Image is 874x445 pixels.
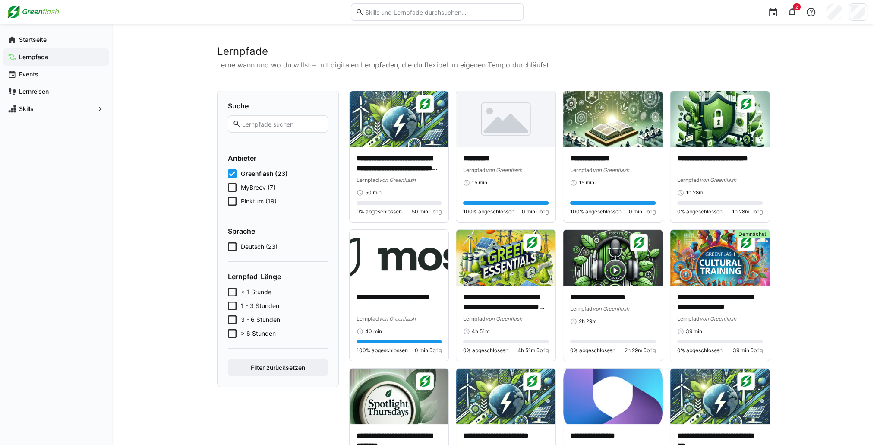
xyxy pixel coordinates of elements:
span: von Greenflash [593,167,629,173]
span: 0 min übrig [522,208,549,215]
span: 15 min [579,179,594,186]
span: 100% abgeschlossen [357,347,408,354]
span: Lernpfad [463,315,486,322]
span: 0% abgeschlossen [463,347,508,354]
span: Greenflash (23) [241,169,288,178]
span: 15 min [472,179,487,186]
img: image [563,91,663,147]
span: von Greenflash [593,305,629,312]
img: image [350,369,449,424]
span: 0 min übrig [629,208,656,215]
span: 0% abgeschlossen [570,347,615,354]
span: MyBreev (7) [241,183,275,192]
span: von Greenflash [700,177,736,183]
img: image [456,230,555,286]
h4: Suche [228,102,328,110]
button: Filter zurücksetzen [228,359,328,376]
span: 0% abgeschlossen [357,208,402,215]
h4: Sprache [228,227,328,235]
span: von Greenflash [486,315,522,322]
img: image [350,230,449,286]
span: 0% abgeschlossen [677,208,723,215]
span: Lernpfad [357,315,379,322]
span: 1h 28m [686,189,703,196]
span: Pinktum (19) [241,197,277,206]
span: von Greenflash [486,167,522,173]
span: von Greenflash [379,177,416,183]
span: von Greenflash [700,315,736,322]
span: Lernpfad [677,177,700,183]
span: 4h 51m [472,328,489,335]
span: Lernpfad [570,305,593,312]
span: 100% abgeschlossen [570,208,622,215]
span: Lernpfad [357,177,379,183]
span: Demnächst [738,231,766,238]
span: 4h 51m übrig [517,347,549,354]
span: Lernpfad [570,167,593,173]
span: 39 min übrig [733,347,763,354]
img: image [670,230,770,286]
span: 3 - 6 Stunden [241,315,280,324]
h2: Lernpfade [217,45,770,58]
input: Skills und Lernpfade durchsuchen… [364,8,518,16]
span: 1h 28m übrig [732,208,763,215]
span: Deutsch (23) [241,242,278,251]
h4: Anbieter [228,154,328,162]
span: Lernpfad [677,315,700,322]
span: > 6 Stunden [241,329,276,338]
h4: Lernpfad-Länge [228,272,328,281]
p: Lerne wann und wo du willst – mit digitalen Lernpfaden, die du flexibel im eigenen Tempo durchläu... [217,60,770,70]
span: 0 min übrig [415,347,442,354]
span: < 1 Stunde [241,288,271,296]
span: 40 min [365,328,382,335]
span: 1 - 3 Stunden [241,302,279,310]
span: Filter zurücksetzen [249,363,306,372]
span: Lernpfad [463,167,486,173]
span: 2h 29m übrig [625,347,656,354]
img: image [670,91,770,147]
img: image [563,230,663,286]
span: 39 min [686,328,702,335]
span: 50 min [365,189,382,196]
img: image [670,369,770,424]
span: 0% abgeschlossen [677,347,723,354]
img: image [350,91,449,147]
span: von Greenflash [379,315,416,322]
input: Lernpfade suchen [241,120,323,128]
span: 100% abgeschlossen [463,208,514,215]
span: 2 [795,4,798,10]
span: 50 min übrig [412,208,442,215]
img: image [456,91,555,147]
img: image [563,369,663,424]
span: 2h 29m [579,318,596,325]
img: image [456,369,555,424]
